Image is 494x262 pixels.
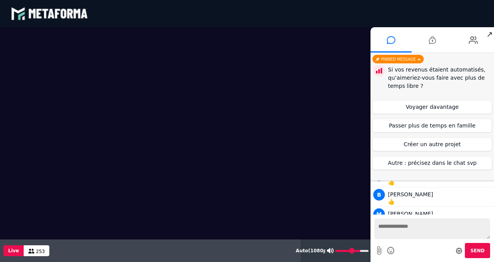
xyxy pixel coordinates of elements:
[294,239,330,262] button: Auto(1080p)
[36,249,45,254] span: 253
[388,199,492,204] p: 👍
[388,211,433,217] span: [PERSON_NAME]
[373,208,385,220] span: M
[3,245,24,256] button: Live
[372,55,424,63] div: Pinned message
[372,156,492,170] button: Autre : précisez dans le chat svp
[372,119,492,133] button: Passer plus de temps en famille
[470,248,485,253] span: Send
[296,248,329,253] span: Auto ( 1080 p)
[372,100,492,114] button: Voyager davantage
[372,137,492,151] button: Créer un autre projet
[388,191,433,197] span: [PERSON_NAME]
[465,243,490,258] button: Send
[485,27,494,41] span: ↗
[373,189,385,201] span: B
[388,180,492,185] p: 👍
[388,66,492,90] div: Si vos revenus étaient automatisés, qu’aimeriez-vous faire avec plus de temps libre ?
